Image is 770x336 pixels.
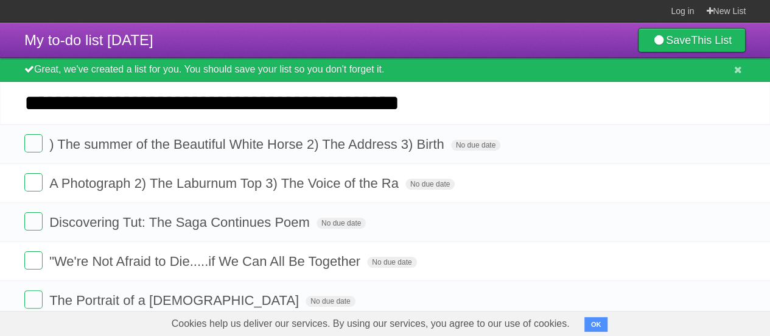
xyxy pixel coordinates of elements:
a: SaveThis List [638,28,746,52]
span: No due date [317,218,366,229]
span: My to-do list [DATE] [24,32,153,48]
span: No due date [306,296,355,307]
b: This List [691,34,732,46]
span: No due date [451,140,500,151]
button: OK [584,317,608,332]
span: No due date [405,179,455,190]
span: A Photograph 2) The Laburnum Top 3) The Voice of the Ra [49,176,402,191]
label: Done [24,251,43,270]
label: Done [24,173,43,191]
label: Done [24,290,43,309]
span: ) The summer of the Beautiful White Horse 2) The Address 3) Birth [49,137,447,152]
label: Done [24,212,43,231]
label: Done [24,134,43,152]
span: The Portrait of a [DEMOGRAPHIC_DATA] [49,293,302,308]
span: "We're Not Afraid to Die.....if We Can All Be Together [49,254,363,269]
span: Cookies help us deliver our services. By using our services, you agree to our use of cookies. [159,312,582,336]
span: Discovering Tut: The Saga Continues Poem [49,215,313,230]
span: No due date [367,257,416,268]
